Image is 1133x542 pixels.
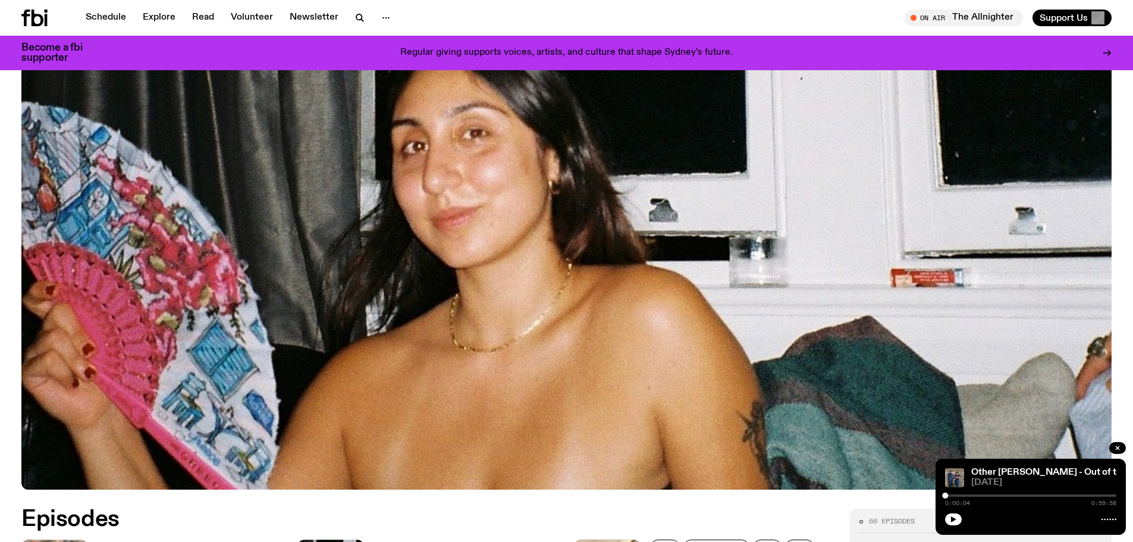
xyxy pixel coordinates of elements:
span: 0:00:04 [945,500,970,506]
span: 0:59:58 [1091,500,1116,506]
a: Explore [136,10,183,26]
a: Newsletter [283,10,346,26]
span: Support Us [1040,12,1088,23]
a: Schedule [79,10,133,26]
a: Volunteer [224,10,280,26]
button: On AirThe Allnighter [905,10,1023,26]
span: [DATE] [971,478,1116,487]
h3: Become a fbi supporter [21,43,98,63]
img: Matt Do & Other Joe [945,468,964,487]
h2: Episodes [21,509,743,530]
p: Regular giving supports voices, artists, and culture that shape Sydney’s future. [400,48,733,58]
button: Support Us [1032,10,1112,26]
a: Read [185,10,221,26]
span: 66 episodes [869,518,915,525]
